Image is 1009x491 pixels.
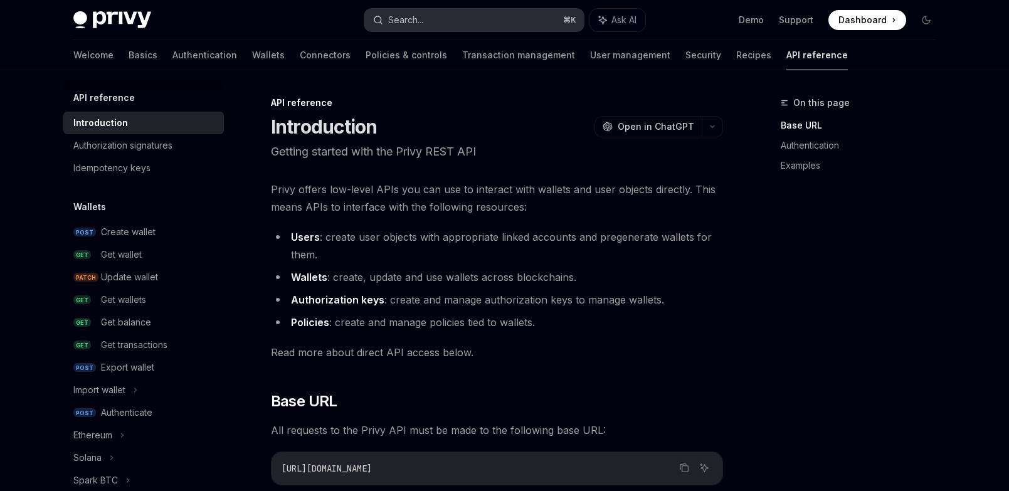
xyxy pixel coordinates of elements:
a: Policies & controls [366,40,447,70]
strong: Authorization keys [291,293,384,306]
img: dark logo [73,11,151,29]
a: Basics [129,40,157,70]
span: All requests to the Privy API must be made to the following base URL: [271,421,723,439]
div: Introduction [73,115,128,130]
a: Security [685,40,721,70]
div: Authorization signatures [73,138,172,153]
a: User management [590,40,670,70]
div: Get wallets [101,292,146,307]
div: Create wallet [101,224,156,240]
div: Ethereum [73,428,112,443]
span: Read more about direct API access below. [271,344,723,361]
a: API reference [786,40,848,70]
span: Dashboard [838,14,887,26]
a: Dashboard [828,10,906,30]
div: API reference [271,97,723,109]
a: Authentication [781,135,946,156]
a: Welcome [73,40,114,70]
a: GETGet wallets [63,288,224,311]
a: Authorization signatures [63,134,224,157]
a: Introduction [63,112,224,134]
span: On this page [793,95,850,110]
span: ⌘ K [563,15,576,25]
div: Search... [388,13,423,28]
div: Solana [73,450,102,465]
button: Search...⌘K [364,9,584,31]
div: Authenticate [101,405,152,420]
button: Ask AI [590,9,645,31]
h5: Wallets [73,199,106,214]
span: GET [73,250,91,260]
span: POST [73,363,96,372]
strong: Users [291,231,320,243]
button: Copy the contents from the code block [676,460,692,476]
a: PATCHUpdate wallet [63,266,224,288]
a: Wallets [252,40,285,70]
div: Idempotency keys [73,161,151,176]
a: Recipes [736,40,771,70]
div: Get wallet [101,247,142,262]
a: GETGet balance [63,311,224,334]
li: : create and manage policies tied to wallets. [271,314,723,331]
span: GET [73,341,91,350]
span: Open in ChatGPT [618,120,694,133]
a: GETGet transactions [63,334,224,356]
a: Connectors [300,40,351,70]
a: Demo [739,14,764,26]
span: GET [73,295,91,305]
span: POST [73,408,96,418]
div: Spark BTC [73,473,118,488]
a: GETGet wallet [63,243,224,266]
div: Export wallet [101,360,154,375]
a: Transaction management [462,40,575,70]
button: Ask AI [696,460,712,476]
span: [URL][DOMAIN_NAME] [282,463,372,474]
span: Base URL [271,391,337,411]
h1: Introduction [271,115,378,138]
span: POST [73,228,96,237]
h5: API reference [73,90,135,105]
button: Toggle dark mode [916,10,936,30]
a: Base URL [781,115,946,135]
span: PATCH [73,273,98,282]
a: POSTExport wallet [63,356,224,379]
a: Authentication [172,40,237,70]
strong: Policies [291,316,329,329]
strong: Wallets [291,271,327,283]
span: Ask AI [611,14,637,26]
span: GET [73,318,91,327]
li: : create, update and use wallets across blockchains. [271,268,723,286]
div: Get transactions [101,337,167,352]
span: Privy offers low-level APIs you can use to interact with wallets and user objects directly. This ... [271,181,723,216]
div: Update wallet [101,270,158,285]
p: Getting started with the Privy REST API [271,143,723,161]
a: Support [779,14,813,26]
li: : create user objects with appropriate linked accounts and pregenerate wallets for them. [271,228,723,263]
li: : create and manage authorization keys to manage wallets. [271,291,723,309]
a: POSTAuthenticate [63,401,224,424]
a: POSTCreate wallet [63,221,224,243]
a: Idempotency keys [63,157,224,179]
div: Import wallet [73,383,125,398]
button: Open in ChatGPT [594,116,702,137]
div: Get balance [101,315,151,330]
a: Examples [781,156,946,176]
